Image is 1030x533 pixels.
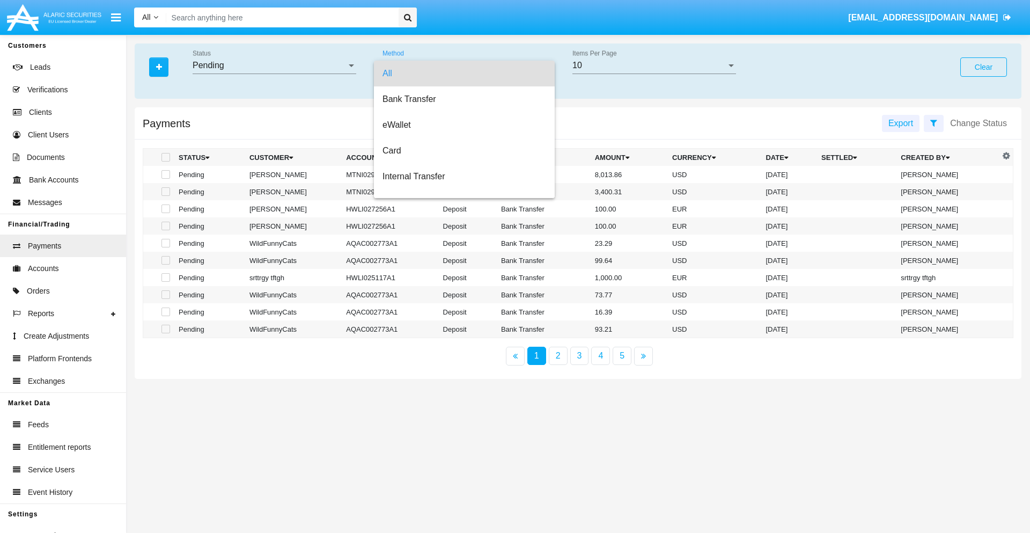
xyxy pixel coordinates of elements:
span: Card [382,138,546,164]
span: All [382,61,546,86]
span: Internal Transfer [382,164,546,189]
span: Adjustment [382,189,546,215]
span: Bank Transfer [382,86,546,112]
span: eWallet [382,112,546,138]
